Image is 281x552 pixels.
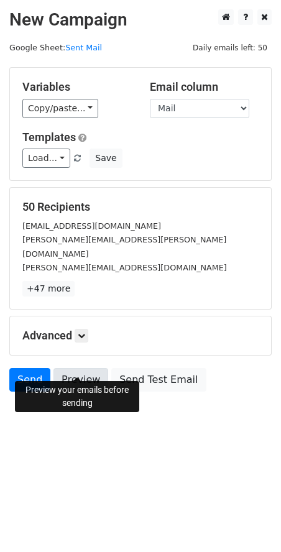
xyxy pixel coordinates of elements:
a: Copy/paste... [22,99,98,118]
a: Preview [53,368,108,392]
h5: Variables [22,80,131,94]
a: Send Test Email [111,368,206,392]
button: Save [90,149,122,168]
h5: Email column [150,80,259,94]
span: Daily emails left: 50 [188,41,272,55]
small: Google Sheet: [9,43,102,52]
a: Templates [22,131,76,144]
a: Sent Mail [65,43,102,52]
small: [PERSON_NAME][EMAIL_ADDRESS][DOMAIN_NAME] [22,263,227,272]
div: 聊天小工具 [219,492,281,552]
h2: New Campaign [9,9,272,30]
a: Send [9,368,50,392]
a: Load... [22,149,70,168]
div: Preview your emails before sending [15,381,139,412]
h5: 50 Recipients [22,200,259,214]
a: +47 more [22,281,75,297]
a: Daily emails left: 50 [188,43,272,52]
small: [EMAIL_ADDRESS][DOMAIN_NAME] [22,221,161,231]
h5: Advanced [22,329,259,343]
iframe: Chat Widget [219,492,281,552]
small: [PERSON_NAME][EMAIL_ADDRESS][PERSON_NAME][DOMAIN_NAME] [22,235,226,259]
